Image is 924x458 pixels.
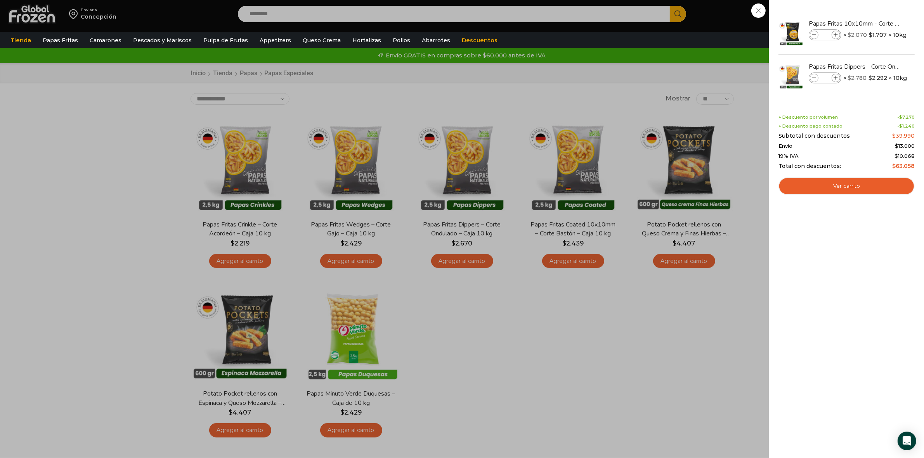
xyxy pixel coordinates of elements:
bdi: 39.990 [892,132,915,139]
a: Papas Fritas 10x10mm - Corte Bastón - Caja 10 kg [809,19,901,28]
a: Hortalizas [348,33,385,48]
a: Camarones [86,33,125,48]
a: Abarrotes [418,33,454,48]
input: Product quantity [819,31,831,39]
span: $ [899,123,902,129]
span: $ [892,162,896,169]
span: $ [848,74,851,81]
span: $ [869,31,872,39]
span: × × 10kg [843,29,907,40]
span: $ [892,132,896,139]
bdi: 1.240 [899,123,915,129]
a: Ver carrito [778,177,915,195]
a: Appetizers [256,33,295,48]
bdi: 7.270 [899,114,915,120]
span: - [897,124,915,129]
a: Pescados y Mariscos [129,33,196,48]
span: 19% IVA [778,153,799,159]
span: Envío [778,143,792,149]
span: + Descuento pago contado [778,124,843,129]
span: - [897,115,915,120]
a: Descuentos [458,33,501,48]
bdi: 2.070 [848,31,867,38]
bdi: 63.058 [892,162,915,169]
input: Product quantity [819,74,831,82]
span: 10.068 [895,153,915,159]
bdi: 2.780 [848,74,867,81]
span: $ [895,153,898,159]
a: Papas Fritas [39,33,82,48]
a: Papas Fritas Dippers - Corte Ondulado - Caja 10 kg [809,62,901,71]
a: Pollos [389,33,414,48]
span: × × 10kg [843,73,907,83]
a: Pulpa de Frutas [199,33,252,48]
span: Total con descuentos: [778,163,841,169]
span: + Descuento por volumen [778,115,838,120]
span: $ [899,114,902,120]
a: Queso Crema [299,33,345,48]
a: Tienda [7,33,35,48]
span: Subtotal con descuentos [778,133,850,139]
div: Open Intercom Messenger [898,432,916,450]
span: $ [869,74,872,82]
span: $ [848,31,851,38]
bdi: 2.292 [869,74,887,82]
span: $ [895,143,898,149]
bdi: 13.000 [895,143,915,149]
bdi: 1.707 [869,31,887,39]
